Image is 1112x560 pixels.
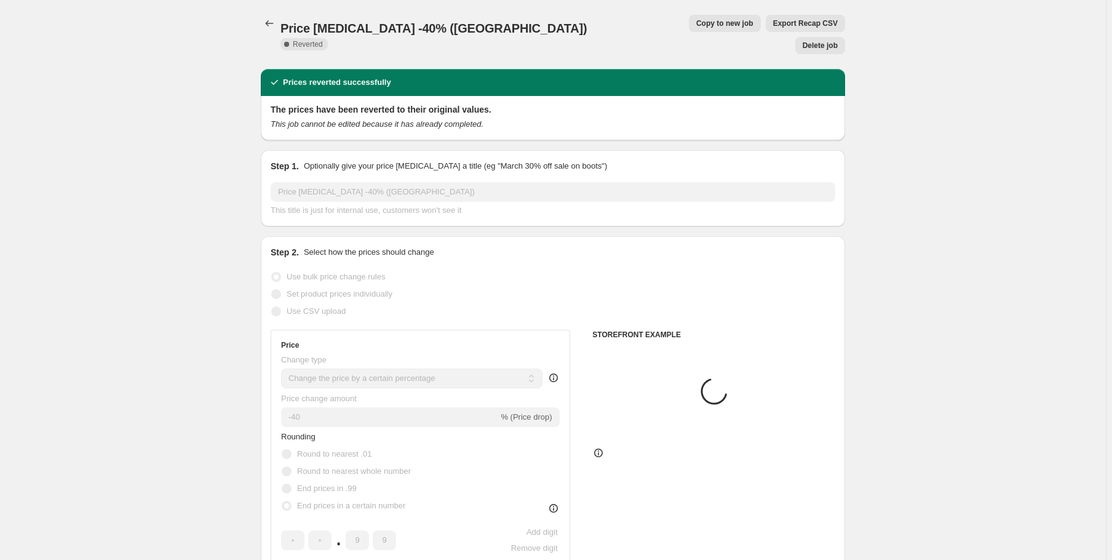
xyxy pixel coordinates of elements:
[297,466,411,476] span: Round to nearest whole number
[346,530,369,550] input: ﹡
[335,530,342,550] span: .
[373,530,396,550] input: ﹡
[592,330,835,340] h6: STOREFRONT EXAMPLE
[261,15,278,32] button: Price change jobs
[304,160,607,172] p: Optionally give your price [MEDICAL_DATA] a title (eg "March 30% off sale on boots")
[795,37,845,54] button: Delete job
[271,206,461,215] span: This title is just for internal use, customers won't see it
[287,289,392,298] span: Set product prices individually
[803,41,838,50] span: Delete job
[280,22,587,35] span: Price [MEDICAL_DATA] -40% ([GEOGRAPHIC_DATA])
[696,18,753,28] span: Copy to new job
[293,39,323,49] span: Reverted
[271,182,835,202] input: 30% off holiday sale
[271,246,299,258] h2: Step 2.
[297,449,371,458] span: Round to nearest .01
[281,432,316,441] span: Rounding
[297,484,357,493] span: End prices in .99
[287,306,346,316] span: Use CSV upload
[281,407,498,427] input: -15
[281,394,357,403] span: Price change amount
[773,18,838,28] span: Export Recap CSV
[281,355,327,364] span: Change type
[287,272,385,281] span: Use bulk price change rules
[689,15,761,32] button: Copy to new job
[297,501,405,510] span: End prices in a certain number
[271,119,483,129] i: This job cannot be edited because it has already completed.
[271,160,299,172] h2: Step 1.
[283,76,391,89] h2: Prices reverted successfully
[304,246,434,258] p: Select how the prices should change
[271,103,835,116] h2: The prices have been reverted to their original values.
[281,530,304,550] input: ﹡
[281,340,299,350] h3: Price
[547,372,560,384] div: help
[501,412,552,422] span: % (Price drop)
[766,15,845,32] button: Export Recap CSV
[308,530,332,550] input: ﹡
